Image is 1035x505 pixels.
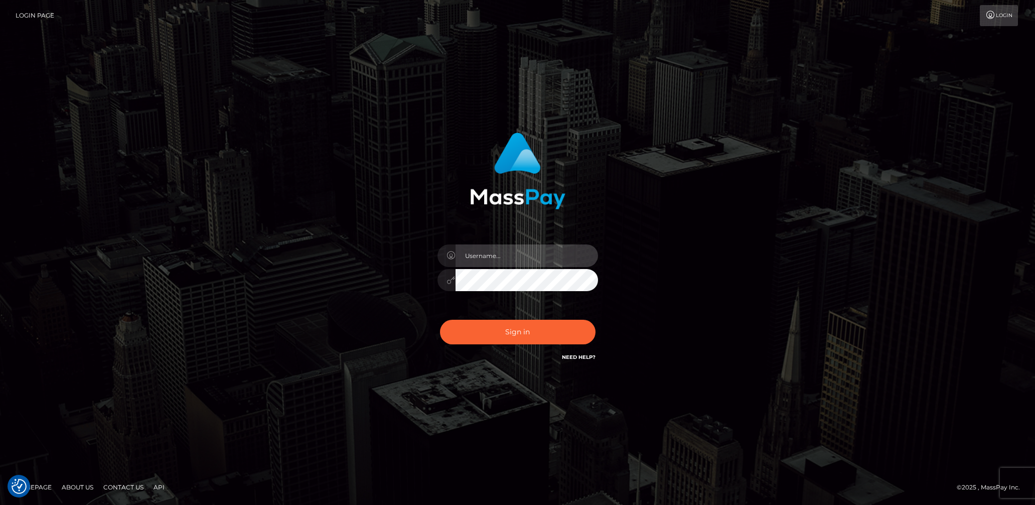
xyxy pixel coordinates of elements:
a: Need Help? [562,354,596,360]
a: Login [980,5,1018,26]
a: About Us [58,479,97,495]
a: Contact Us [99,479,147,495]
div: © 2025 , MassPay Inc. [957,482,1027,493]
a: Homepage [11,479,56,495]
a: API [150,479,169,495]
img: Revisit consent button [12,479,27,494]
a: Login Page [16,5,54,26]
input: Username... [456,244,598,267]
img: MassPay Login [470,133,565,209]
button: Sign in [440,320,596,344]
button: Consent Preferences [12,479,27,494]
